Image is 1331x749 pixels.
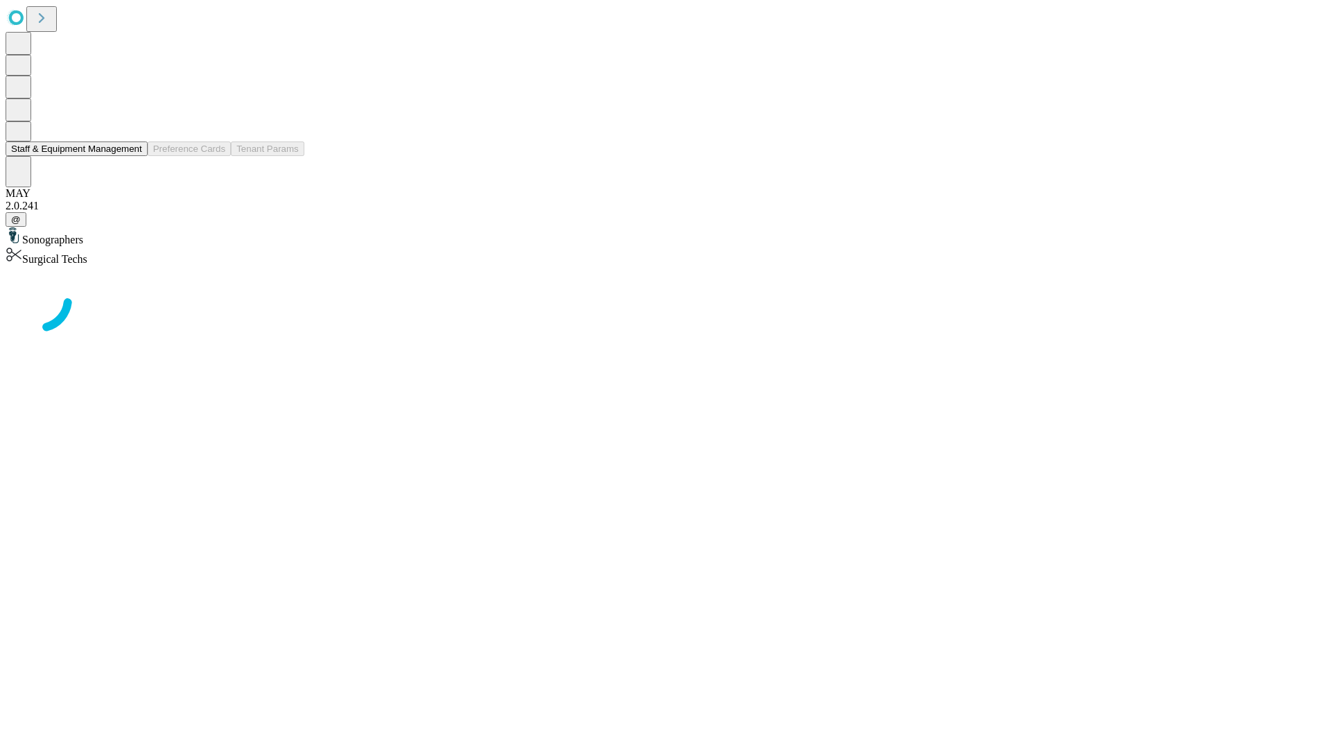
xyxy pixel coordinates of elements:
[6,200,1325,212] div: 2.0.241
[231,141,304,156] button: Tenant Params
[11,214,21,225] span: @
[6,212,26,227] button: @
[148,141,231,156] button: Preference Cards
[6,141,148,156] button: Staff & Equipment Management
[6,227,1325,246] div: Sonographers
[6,246,1325,266] div: Surgical Techs
[6,187,1325,200] div: MAY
